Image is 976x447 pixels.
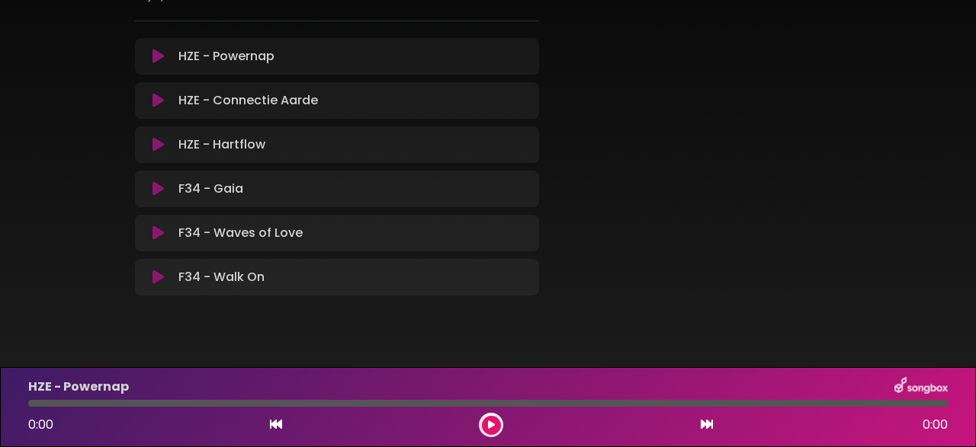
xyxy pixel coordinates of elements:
[178,47,274,65] p: HZE - Powernap
[178,224,303,242] p: F34 - Waves of Love
[178,268,265,286] p: F34 - Walk On
[178,180,243,198] p: F34 - Gaia
[178,136,265,154] p: HZE - Hartflow
[178,91,318,110] p: HZE - Connectie Aarde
